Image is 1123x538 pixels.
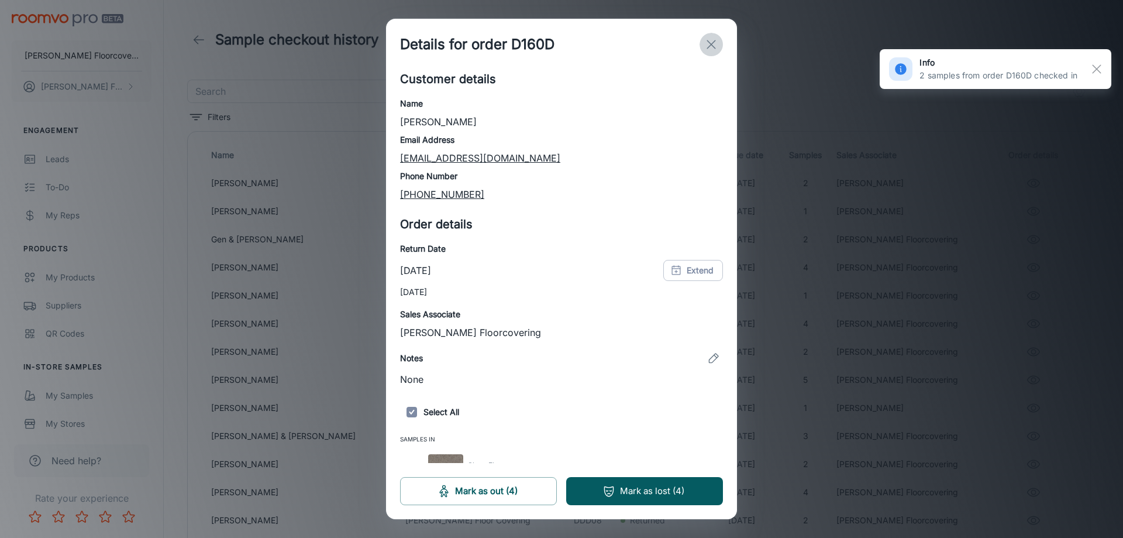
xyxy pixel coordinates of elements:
h6: Name [400,97,723,110]
h6: Return Date [400,242,723,255]
p: None [400,372,723,386]
p: [DATE] [400,286,723,299]
img: Pet Perfect Plus Grand Outlook Hammerhead [428,454,463,489]
p: [DATE] [400,263,431,277]
h5: Customer details [400,70,723,88]
a: [PHONE_NUMBER] [400,189,484,200]
a: [EMAIL_ADDRESS][DOMAIN_NAME] [400,152,560,164]
p: [PERSON_NAME] [400,115,723,129]
button: Mark as lost (4) [566,477,723,505]
button: exit [700,33,723,56]
h5: Order details [400,215,723,233]
button: Mark as out (4) [400,477,557,505]
h1: Details for order D160D [400,34,554,55]
h6: Select All [400,400,723,424]
h6: Notes [400,352,423,365]
p: [PERSON_NAME] Floorcovering [400,325,723,340]
h6: Email Address [400,133,723,146]
p: 2 samples from order D160D checked in [919,69,1077,82]
span: Samples In [400,433,723,450]
span: Shaw Floors [468,460,641,471]
h6: Sales Associate [400,308,723,321]
button: Extend [663,260,723,281]
h6: Phone Number [400,170,723,183]
h6: info [919,56,1077,69]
